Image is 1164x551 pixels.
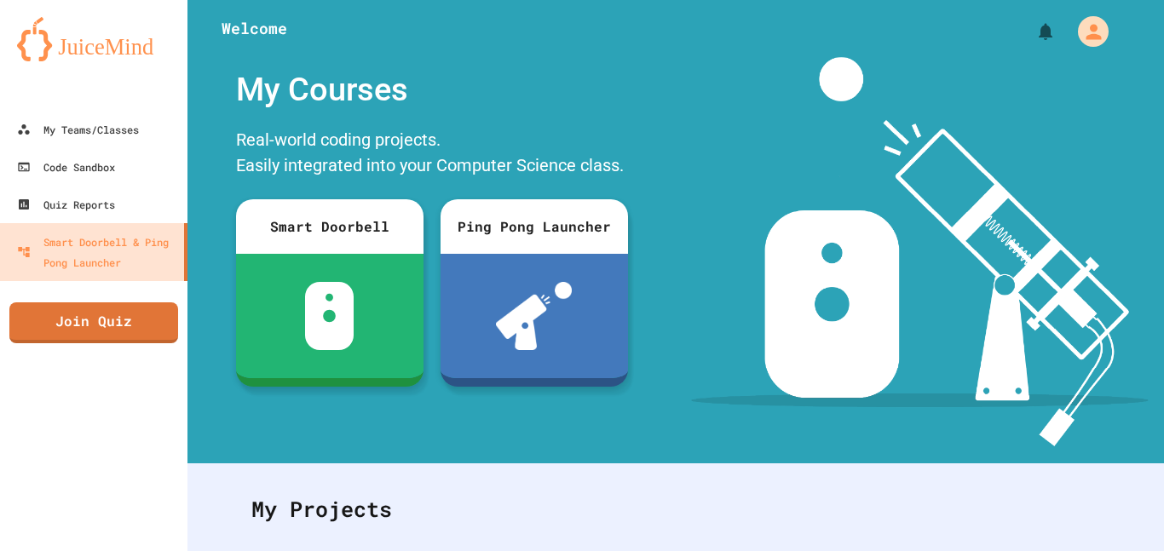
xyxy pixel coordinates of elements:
[17,157,115,177] div: Code Sandbox
[305,282,354,350] img: sdb-white.svg
[496,282,572,350] img: ppl-with-ball.png
[228,123,637,187] div: Real-world coding projects. Easily integrated into your Computer Science class.
[691,57,1148,446] img: banner-image-my-projects.png
[9,302,178,343] a: Join Quiz
[228,57,637,123] div: My Courses
[234,476,1117,542] div: My Projects
[17,17,170,61] img: logo-orange.svg
[1060,12,1113,51] div: My Account
[441,199,628,254] div: Ping Pong Launcher
[1004,17,1060,46] div: My Notifications
[17,119,139,140] div: My Teams/Classes
[17,194,115,215] div: Quiz Reports
[17,232,177,273] div: Smart Doorbell & Ping Pong Launcher
[236,199,424,254] div: Smart Doorbell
